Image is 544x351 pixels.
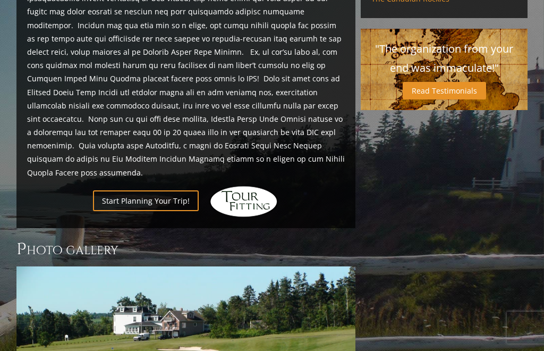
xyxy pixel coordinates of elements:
img: Hidden Links [209,186,278,218]
a: Read Testimonials [403,82,486,99]
a: Start Planning Your Trip! [93,190,199,211]
h3: Photo Gallery [16,239,355,260]
p: "The organization from your end was immaculate!" [371,39,517,78]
